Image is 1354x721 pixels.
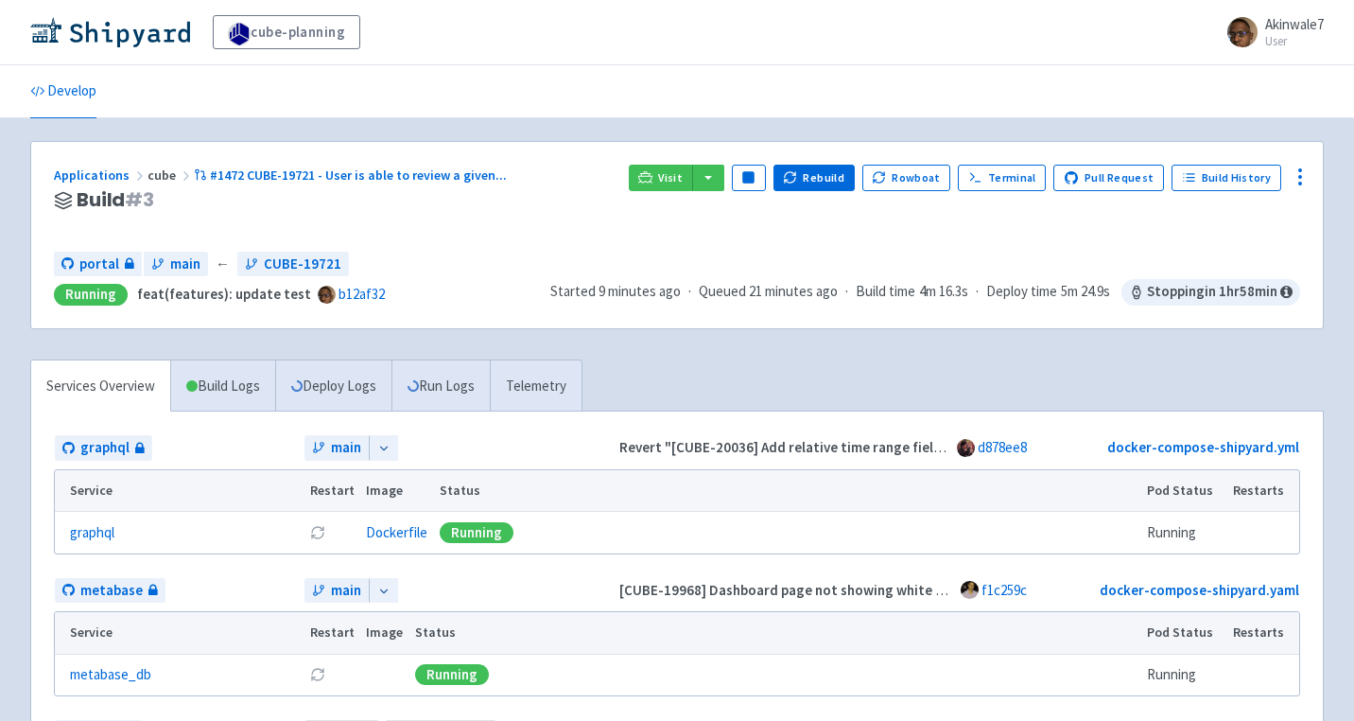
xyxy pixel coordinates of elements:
[55,578,165,604] a: metabase
[862,165,951,191] button: Rowboat
[310,667,325,682] button: Restart pod
[978,438,1027,456] a: d878ee8
[856,281,915,303] span: Build time
[629,165,693,191] a: Visit
[550,279,1300,306] div: · · ·
[31,360,170,413] a: Services Overview
[79,254,119,275] span: portal
[1227,470,1299,512] th: Restarts
[275,360,391,413] a: Deploy Logs
[1141,470,1227,512] th: Pod Status
[699,282,838,300] span: Queued
[331,437,361,459] span: main
[773,165,855,191] button: Rebuild
[360,470,434,512] th: Image
[237,252,349,277] a: CUBE-19721
[125,186,154,213] span: # 3
[599,282,681,300] time: 9 minutes ago
[619,438,1042,456] strong: Revert "[CUBE-20036] Add relative time range fields (#356)" (#360)
[1265,35,1324,47] small: User
[434,470,1141,512] th: Status
[732,165,766,191] button: Pause
[194,167,510,184] a: #1472 CUBE-19721 - User is able to review a given...
[80,437,130,459] span: graphql
[658,170,683,185] span: Visit
[391,360,490,413] a: Run Logs
[55,470,304,512] th: Service
[490,360,582,413] a: Telemetry
[1053,165,1164,191] a: Pull Request
[77,189,154,211] span: Build
[919,281,968,303] span: 4m 16.3s
[216,254,230,275] span: ←
[619,581,1047,599] strong: [CUBE-19968] Dashboard page not showing white background (#83)
[409,612,1141,654] th: Status
[1141,512,1227,554] td: Running
[55,612,304,654] th: Service
[137,285,311,303] strong: feat(features): update test
[1227,612,1299,654] th: Restarts
[304,470,360,512] th: Restart
[331,580,361,602] span: main
[1265,15,1324,33] span: Akinwale7
[415,664,489,685] div: Running
[54,167,148,184] a: Applications
[366,523,427,541] a: Dockerfile
[304,578,369,604] a: main
[144,252,208,277] a: main
[171,360,275,413] a: Build Logs
[304,435,369,461] a: main
[1141,612,1227,654] th: Pod Status
[1141,654,1227,695] td: Running
[986,281,1057,303] span: Deploy time
[54,284,128,306] div: Running
[981,581,1027,599] a: f1c259c
[304,612,360,654] th: Restart
[213,15,360,49] a: cube-planning
[30,65,96,118] a: Develop
[1100,581,1299,599] a: docker-compose-shipyard.yaml
[1107,438,1299,456] a: docker-compose-shipyard.yml
[1172,165,1281,191] a: Build History
[1216,17,1324,47] a: Akinwale7 User
[170,254,200,275] span: main
[310,525,325,540] button: Restart pod
[440,522,513,543] div: Running
[70,664,151,686] a: metabase_db
[30,17,190,47] img: Shipyard logo
[749,282,838,300] time: 21 minutes ago
[958,165,1046,191] a: Terminal
[55,435,152,461] a: graphql
[54,252,142,277] a: portal
[264,254,341,275] span: CUBE-19721
[70,522,114,544] a: graphql
[148,167,194,184] span: cube
[210,167,507,184] span: #1472 CUBE-19721 - User is able to review a given ...
[1061,281,1110,303] span: 5m 24.9s
[338,285,385,303] a: b12af32
[550,282,681,300] span: Started
[360,612,409,654] th: Image
[1121,279,1300,306] span: Stopping in 1 hr 58 min
[80,580,143,602] span: metabase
